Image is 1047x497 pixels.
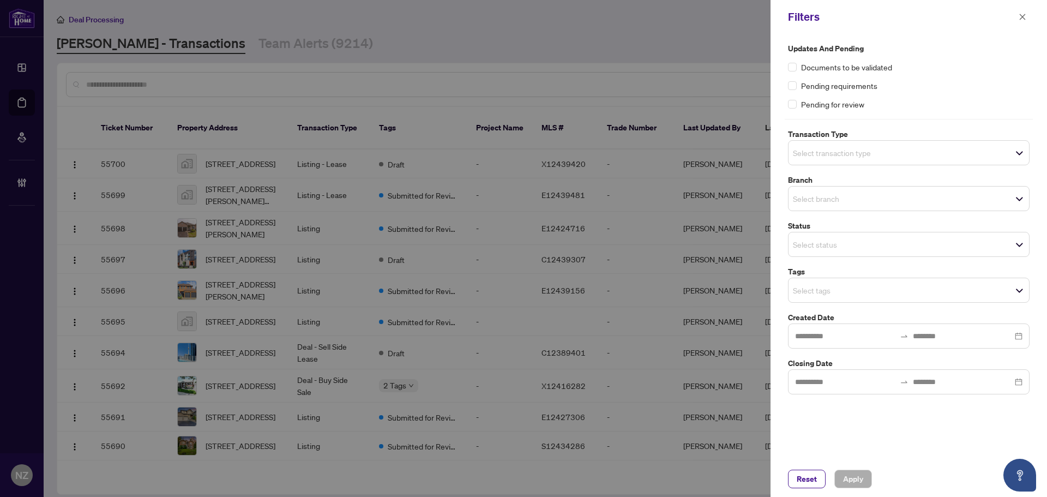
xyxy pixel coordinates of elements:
label: Created Date [788,312,1030,324]
span: Pending requirements [801,80,877,92]
span: to [900,378,908,386]
span: close [1019,13,1026,21]
span: Documents to be validated [801,61,892,73]
button: Apply [834,470,872,488]
button: Reset [788,470,826,488]
span: Reset [797,470,817,488]
label: Closing Date [788,357,1030,369]
button: Open asap [1003,459,1036,492]
label: Tags [788,266,1030,278]
span: swap-right [900,378,908,386]
span: to [900,332,908,340]
span: swap-right [900,332,908,340]
span: Pending for review [801,98,864,110]
div: Filters [788,9,1015,25]
label: Updates and Pending [788,43,1030,55]
label: Transaction Type [788,128,1030,140]
label: Branch [788,174,1030,186]
label: Status [788,220,1030,232]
